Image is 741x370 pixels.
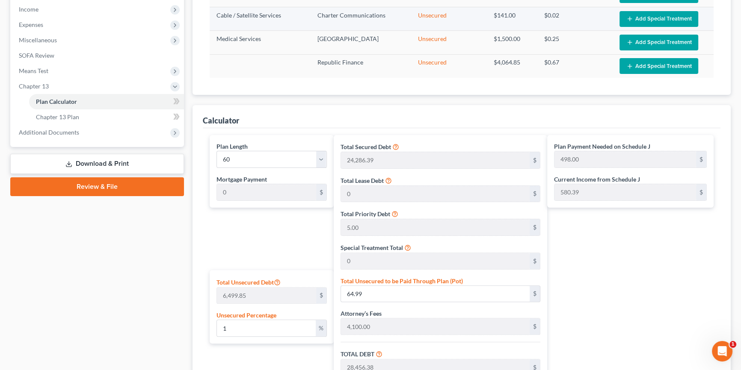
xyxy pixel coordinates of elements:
input: 0.00 [341,286,530,302]
span: 1 [729,341,736,348]
input: 0.00 [217,184,316,200]
div: $ [530,286,540,302]
input: 0.00 [341,253,530,269]
label: Total Unsecured to be Paid Through Plan (Pot) [341,276,463,285]
a: Review & File [10,177,184,196]
td: Unsecured [411,31,487,54]
td: $0.25 [537,31,613,54]
button: Add Special Treatment [619,35,698,50]
div: $ [530,186,540,202]
span: Miscellaneous [19,36,57,44]
label: Attorney’s Fees [341,309,382,318]
span: Means Test [19,67,48,74]
div: $ [696,151,706,167]
td: Unsecured [411,54,487,78]
input: 0.00 [341,152,530,168]
label: Special Treatment Total [341,243,403,252]
span: Chapter 13 Plan [36,113,79,120]
label: Total Unsecured Debt [216,277,281,287]
td: $4,064.85 [487,54,537,78]
span: SOFA Review [19,52,54,59]
div: Calculator [203,115,239,126]
div: $ [696,184,706,200]
div: $ [530,253,540,269]
input: 0.00 [341,186,530,202]
td: Medical Services [210,31,311,54]
a: SOFA Review [12,48,184,63]
button: Add Special Treatment [619,11,698,27]
div: $ [530,152,540,168]
span: Plan Calculator [36,98,77,105]
label: Total Lease Debt [341,176,384,185]
span: Expenses [19,21,43,28]
label: Total Secured Debt [341,142,391,151]
td: Unsecured [411,7,487,30]
div: $ [316,184,326,200]
div: $ [316,288,326,304]
div: $ [530,219,540,235]
div: $ [530,318,540,335]
a: Download & Print [10,154,184,174]
td: [GEOGRAPHIC_DATA] [311,31,412,54]
iframe: Intercom live chat [712,341,732,361]
a: Chapter 13 Plan [29,109,184,125]
button: Add Special Treatment [619,58,698,74]
input: 0.00 [217,320,316,336]
td: Cable / Satellite Services [210,7,311,30]
input: 0.00 [217,288,316,304]
td: $141.00 [487,7,537,30]
input: 0.00 [554,151,696,167]
label: Mortgage Payment [216,175,267,184]
span: Income [19,6,39,13]
span: Chapter 13 [19,82,49,90]
input: 0.00 [341,318,530,335]
span: Additional Documents [19,129,79,136]
label: Plan Length [216,142,248,151]
div: % [316,320,326,336]
label: Plan Payment Needed on Schedule J [554,142,650,151]
td: Republic Finance [311,54,412,78]
label: Current Income from Schedule J [554,175,640,184]
td: $0.67 [537,54,613,78]
input: 0.00 [341,219,530,235]
a: Plan Calculator [29,94,184,109]
label: Total Priority Debt [341,209,390,218]
td: $0.02 [537,7,613,30]
input: 0.00 [554,184,696,200]
td: Charter Communications [311,7,412,30]
label: TOTAL DEBT [341,349,374,358]
label: Unsecured Percentage [216,311,276,320]
td: $1,500.00 [487,31,537,54]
